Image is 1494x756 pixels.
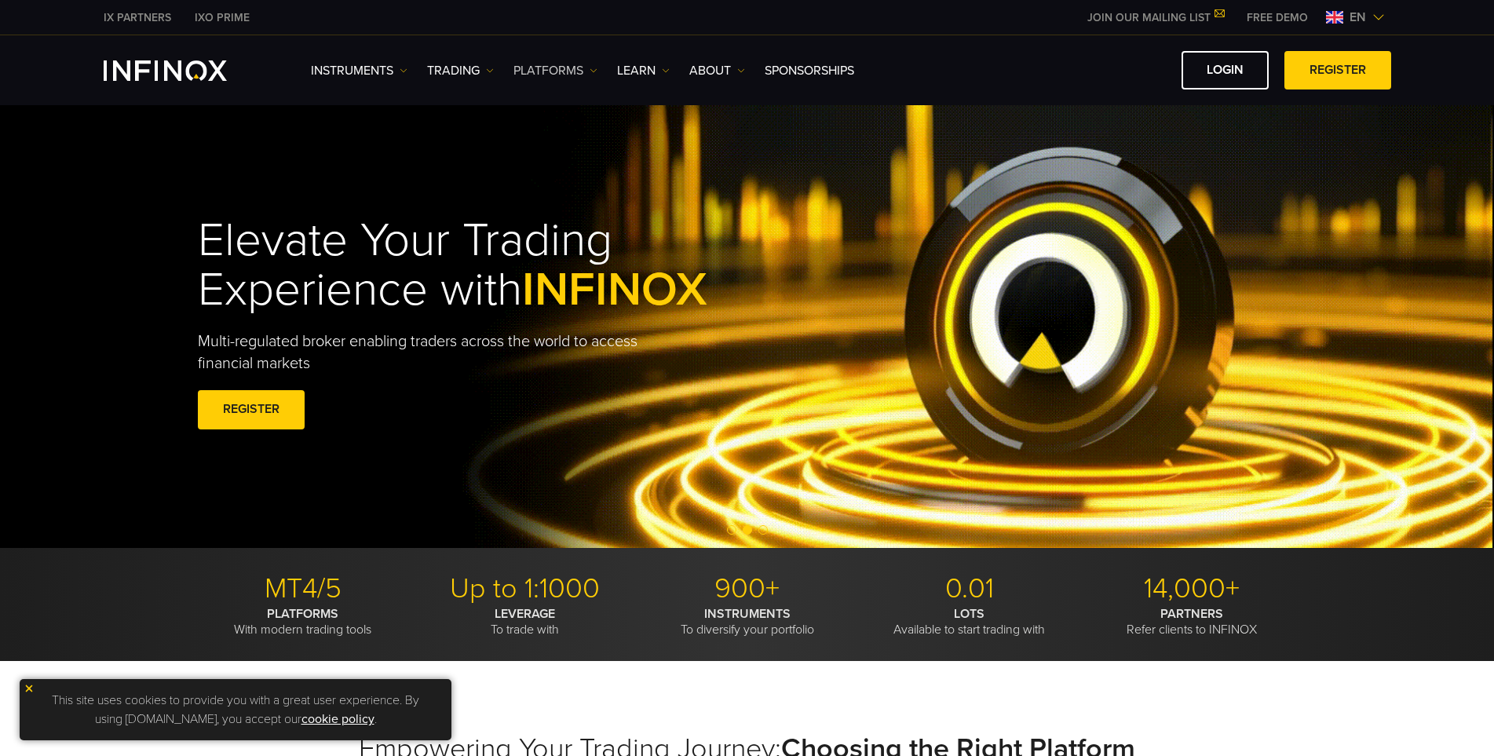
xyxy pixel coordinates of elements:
[1076,11,1235,24] a: JOIN OUR MAILING LIST
[642,606,853,637] p: To diversify your portfolio
[1235,9,1320,26] a: INFINOX MENU
[24,683,35,694] img: yellow close icon
[311,61,407,80] a: Instruments
[198,331,664,374] p: Multi-regulated broker enabling traders across the world to access financial markets
[864,572,1075,606] p: 0.01
[198,606,408,637] p: With modern trading tools
[765,61,854,80] a: SPONSORSHIPS
[27,687,444,732] p: This site uses cookies to provide you with a great user experience. By using [DOMAIN_NAME], you a...
[513,61,597,80] a: PLATFORMS
[198,216,780,315] h1: Elevate Your Trading Experience with
[1284,51,1391,89] a: REGISTER
[689,61,745,80] a: ABOUT
[267,606,338,622] strong: PLATFORMS
[198,572,408,606] p: MT4/5
[704,606,791,622] strong: INSTRUMENTS
[183,9,261,26] a: INFINOX
[420,572,630,606] p: Up to 1:1000
[1343,8,1372,27] span: en
[758,525,768,535] span: Go to slide 3
[495,606,555,622] strong: LEVERAGE
[727,525,736,535] span: Go to slide 1
[92,9,183,26] a: INFINOX
[1087,606,1297,637] p: Refer clients to INFINOX
[617,61,670,80] a: Learn
[104,60,264,81] a: INFINOX Logo
[522,261,707,318] span: INFINOX
[743,525,752,535] span: Go to slide 2
[642,572,853,606] p: 900+
[198,390,305,429] a: REGISTER
[301,711,374,727] a: cookie policy
[864,606,1075,637] p: Available to start trading with
[427,61,494,80] a: TRADING
[954,606,984,622] strong: LOTS
[420,606,630,637] p: To trade with
[1182,51,1269,89] a: LOGIN
[1087,572,1297,606] p: 14,000+
[1160,606,1223,622] strong: PARTNERS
